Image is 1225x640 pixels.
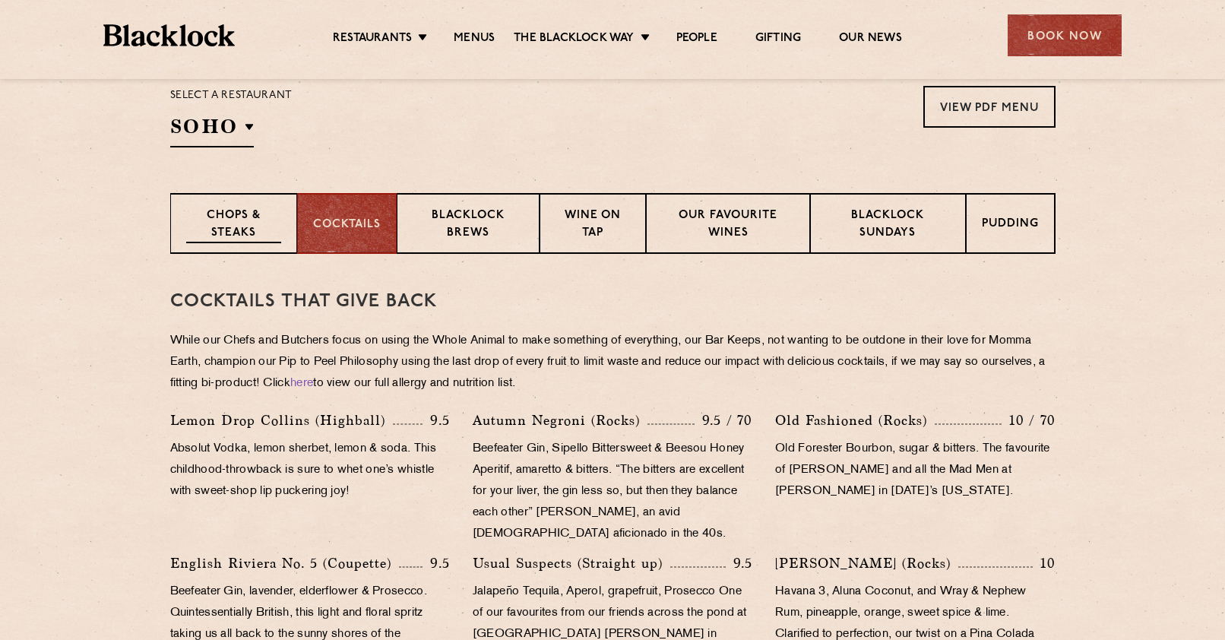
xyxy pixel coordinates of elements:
p: Wine on Tap [556,208,630,243]
h3: Cocktails That Give Back [170,292,1056,312]
p: Select a restaurant [170,86,293,106]
p: 9.5 [423,410,450,430]
p: Old Forester Bourbon, sugar & bitters. The favourite of [PERSON_NAME] and all the Mad Men at [PER... [775,439,1055,502]
a: Menus [454,31,495,48]
p: While our Chefs and Butchers focus on using the Whole Animal to make something of everything, our... [170,331,1056,394]
a: The Blacklock Way [514,31,634,48]
a: Our News [839,31,902,48]
p: Cocktails [313,217,381,234]
div: Book Now [1008,14,1122,56]
p: Old Fashioned (Rocks) [775,410,935,431]
p: Autumn Negroni (Rocks) [473,410,647,431]
p: Blacklock Sundays [826,208,950,243]
a: Gifting [755,31,801,48]
p: 9.5 / 70 [695,410,753,430]
img: BL_Textured_Logo-footer-cropped.svg [103,24,235,46]
p: English Riviera No. 5 (Coupette) [170,553,399,574]
p: Usual Suspects (Straight up) [473,553,670,574]
p: 10 / 70 [1002,410,1056,430]
p: 10 [1033,553,1056,573]
p: Chops & Steaks [186,208,281,243]
p: Our favourite wines [662,208,794,243]
p: Lemon Drop Collins (Highball) [170,410,393,431]
a: Restaurants [333,31,412,48]
a: here [290,378,313,389]
p: [PERSON_NAME] (Rocks) [775,553,958,574]
a: People [676,31,717,48]
p: Pudding [982,216,1039,235]
p: Blacklock Brews [413,208,524,243]
p: Absolut Vodka, lemon sherbet, lemon & soda. This childhood-throwback is sure to whet one’s whistl... [170,439,450,502]
h2: SOHO [170,113,254,147]
p: 9.5 [423,553,450,573]
a: View PDF Menu [923,86,1056,128]
p: Beefeater Gin, Sipello Bittersweet & Beesou Honey Aperitif, amaretto & bitters. “The bitters are ... [473,439,752,545]
p: 9.5 [726,553,753,573]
